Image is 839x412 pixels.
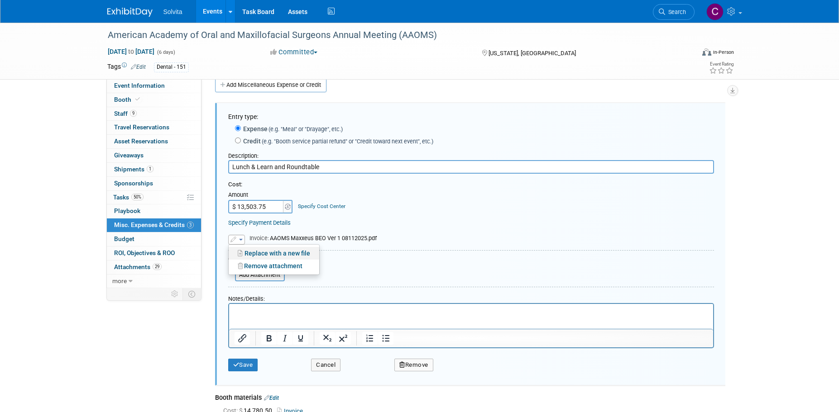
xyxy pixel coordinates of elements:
[228,359,258,371] button: Save
[336,332,351,345] button: Superscript
[362,332,378,345] button: Numbered list
[215,393,725,404] div: Booth materials
[249,235,270,242] span: :
[229,247,319,260] a: Replace with a new file
[706,3,724,20] img: Cindy Miller
[114,96,142,103] span: Booth
[114,180,153,187] span: Sponsorships
[131,194,144,200] span: 50%
[107,232,201,246] a: Budget
[702,48,711,56] img: Format-Inperson.png
[105,27,681,43] div: American Academy of Oral and Maxillofacial Surgeons Annual Meeting (AAOMS)
[241,124,343,133] label: Expense
[114,123,169,131] span: Travel Reservations
[107,135,201,148] a: Asset Reservations
[249,235,268,242] span: Invoice
[264,395,279,401] a: Edit
[114,152,144,159] span: Giveaways
[147,166,153,172] span: 1
[107,163,201,176] a: Shipments1
[641,47,734,61] div: Event Format
[107,260,201,274] a: Attachments29
[167,288,183,300] td: Personalize Event Tab Strip
[378,332,393,345] button: Bullet list
[156,49,175,55] span: (6 days)
[277,332,292,345] button: Italic
[107,8,153,17] img: ExhibitDay
[267,47,321,57] button: Committed
[261,138,433,145] span: (e.g. "Booth service partial refund" or "Credit toward next event", etc.)
[107,177,201,190] a: Sponsorships
[261,332,277,345] button: Bold
[154,62,189,72] div: Dental - 151
[107,191,201,204] a: Tasks50%
[228,291,714,303] div: Notes/Details:
[107,93,201,107] a: Booth
[107,79,201,93] a: Event Information
[114,166,153,173] span: Shipments
[709,62,734,66] div: Event Rating
[163,8,182,15] span: Solvita
[114,82,165,89] span: Event Information
[107,62,146,72] td: Tags
[653,4,695,20] a: Search
[107,107,201,121] a: Staff9
[107,246,201,260] a: ROI, Objectives & ROO
[228,191,294,200] div: Amount
[131,64,146,70] a: Edit
[114,137,168,145] span: Asset Reservations
[153,263,162,270] span: 29
[113,194,144,201] span: Tasks
[320,332,335,345] button: Subscript
[394,359,433,371] button: Remove
[229,304,713,329] iframe: Rich Text Area
[665,9,686,15] span: Search
[241,137,433,146] label: Credit
[135,97,140,102] i: Booth reservation complete
[187,222,194,228] span: 3
[107,47,155,56] span: [DATE] [DATE]
[298,203,345,209] a: Specify Cost Center
[107,204,201,218] a: Playbook
[228,112,714,121] div: Entry type:
[130,110,137,117] span: 9
[713,49,734,56] div: In-Person
[228,180,714,189] div: Cost:
[182,288,201,300] td: Toggle Event Tabs
[228,219,291,226] a: Specify Payment Details
[114,249,175,256] span: ROI, Objectives & ROO
[114,110,137,117] span: Staff
[107,149,201,162] a: Giveaways
[215,78,326,92] a: Add Miscellaneous Expense or Credit
[114,207,140,214] span: Playbook
[229,260,319,272] a: Remove attachment
[114,221,194,228] span: Misc. Expenses & Credits
[107,275,201,288] a: more
[114,263,162,270] span: Attachments
[228,148,714,160] div: Description:
[268,126,343,133] span: (e.g. "Meal" or "Drayage", etc.)
[107,218,201,232] a: Misc. Expenses & Credits3
[114,235,134,242] span: Budget
[311,359,340,371] button: Cancel
[249,235,377,242] span: AAOMS Maxxeus BEO Ver 1 08112025.pdf
[107,121,201,134] a: Travel Reservations
[112,277,127,284] span: more
[235,332,250,345] button: Insert/edit link
[489,50,576,57] span: [US_STATE], [GEOGRAPHIC_DATA]
[127,48,135,55] span: to
[293,332,308,345] button: Underline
